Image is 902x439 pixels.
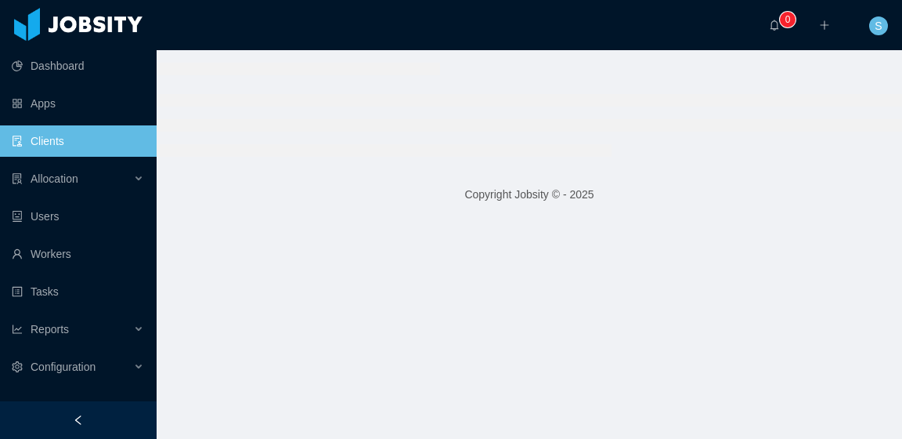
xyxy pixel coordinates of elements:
span: S [875,16,882,35]
a: icon: pie-chartDashboard [12,50,144,82]
a: icon: auditClients [12,125,144,157]
a: icon: profileTasks [12,276,144,307]
sup: 0 [780,12,796,27]
span: Allocation [31,172,78,185]
i: icon: bell [769,20,780,31]
span: Configuration [31,361,96,373]
a: icon: robotUsers [12,201,144,232]
i: icon: solution [12,173,23,184]
a: icon: appstoreApps [12,88,144,119]
span: Reports [31,323,69,336]
i: icon: plus [819,20,830,31]
a: icon: userWorkers [12,238,144,270]
footer: Copyright Jobsity © - 2025 [157,168,902,222]
i: icon: setting [12,361,23,372]
i: icon: line-chart [12,324,23,335]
